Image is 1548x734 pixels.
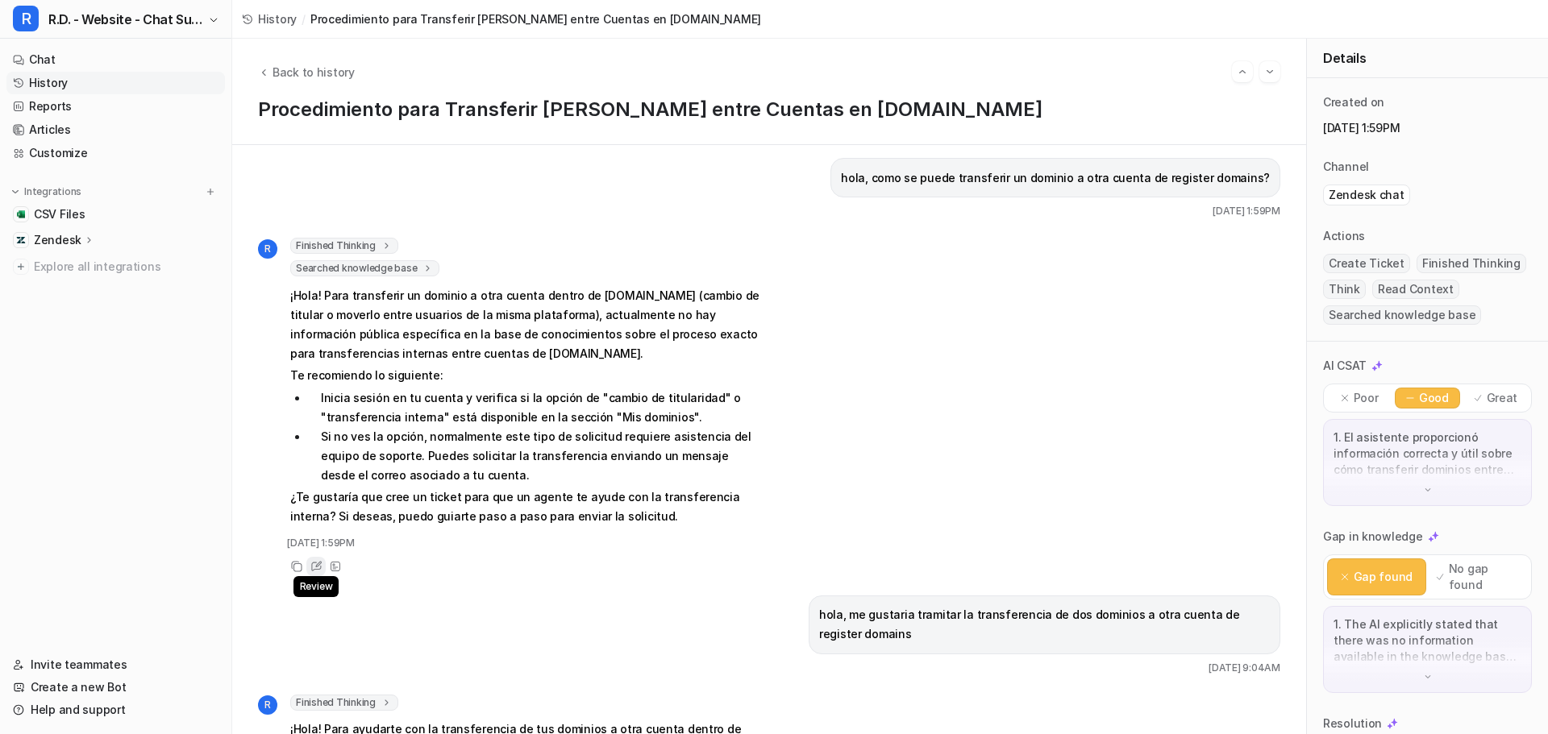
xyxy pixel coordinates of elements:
[6,676,225,699] a: Create a new Bot
[1323,529,1423,545] p: Gap in knowledge
[13,259,29,275] img: explore all integrations
[1372,280,1459,299] span: Read Context
[1307,39,1548,78] div: Details
[10,186,21,197] img: expand menu
[293,576,339,597] span: Review
[6,142,225,164] a: Customize
[6,118,225,141] a: Articles
[34,254,218,280] span: Explore all integrations
[258,10,297,27] span: History
[48,8,204,31] span: R.D. - Website - Chat Support
[258,98,1280,122] h1: Procedimiento para Transferir [PERSON_NAME] entre Cuentas en [DOMAIN_NAME]
[1323,120,1532,136] p: [DATE] 1:59PM
[819,605,1270,644] p: hola, me gustaria tramitar la transferencia de dos dominios a otra cuenta de register domains
[302,10,306,27] span: /
[308,427,762,485] li: Si no ves la opción, normalmente este tipo de solicitud requiere asistencia del equipo de soporte...
[290,286,762,363] p: ¡Hola! Para transferir un dominio a otra cuenta dentro de [DOMAIN_NAME] (cambio de titular o move...
[1323,280,1366,299] span: Think
[1323,94,1384,110] p: Created on
[1334,429,1521,478] p: 1. El asistente proporcionó información correcta y útil sobre cómo transferir dominios entre cuen...
[1449,561,1521,593] p: No gap found
[16,235,26,245] img: Zendesk
[290,238,398,254] span: Finished Thinking
[205,186,216,197] img: menu_add.svg
[287,536,355,550] span: [DATE] 1:59PM
[1417,254,1526,273] span: Finished Thinking
[6,653,225,676] a: Invite teammates
[242,10,297,27] a: History
[16,209,26,219] img: CSV Files
[6,699,225,721] a: Help and support
[1259,61,1280,82] button: Go to next session
[6,95,225,118] a: Reports
[258,64,355,81] button: Back to history
[290,695,398,711] span: Finished Thinking
[290,487,762,526] p: ¿Te gustaría que cree un ticket para que un agente te ayude con la transferencia interna? Si dese...
[1323,358,1367,374] p: AI CSAT
[1232,61,1253,82] button: Go to previous session
[1419,390,1449,406] p: Good
[258,695,277,715] span: R
[1264,64,1275,79] img: Next session
[1323,715,1382,732] p: Resolution
[290,260,439,276] span: Searched knowledge base
[841,168,1270,188] p: hola, como se puede transferir un dominio a otra cuenta de register domains?
[34,206,85,222] span: CSV Files
[1237,64,1248,79] img: Previous session
[34,232,81,248] p: Zendesk
[1323,254,1410,273] span: Create Ticket
[290,366,762,385] p: Te recomiendo lo siguiente:
[310,10,761,27] span: Procedimiento para Transferir [PERSON_NAME] entre Cuentas en [DOMAIN_NAME]
[6,72,225,94] a: History
[1334,616,1521,665] p: 1. The AI explicitly stated that there was no information available in the knowledge base regardi...
[1323,228,1365,244] p: Actions
[1323,305,1481,325] span: Searched knowledge base
[1487,390,1518,406] p: Great
[258,239,277,259] span: R
[24,185,81,198] p: Integrations
[273,64,355,81] span: Back to history
[1422,484,1434,496] img: down-arrow
[6,203,225,226] a: CSV FilesCSV Files
[6,255,225,278] a: Explore all integrations
[1323,159,1369,175] p: Channel
[1213,204,1280,218] span: [DATE] 1:59PM
[13,6,39,31] span: R
[1209,661,1280,675] span: [DATE] 9:04AM
[1329,187,1404,203] p: Zendesk chat
[6,48,225,71] a: Chat
[1354,390,1379,406] p: Poor
[308,388,762,427] li: Inicia sesión en tu cuenta y verifica si la opción de "cambio de titularidad" o "transferencia in...
[1354,569,1413,585] p: Gap found
[1422,671,1434,682] img: down-arrow
[6,184,86,200] button: Integrations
